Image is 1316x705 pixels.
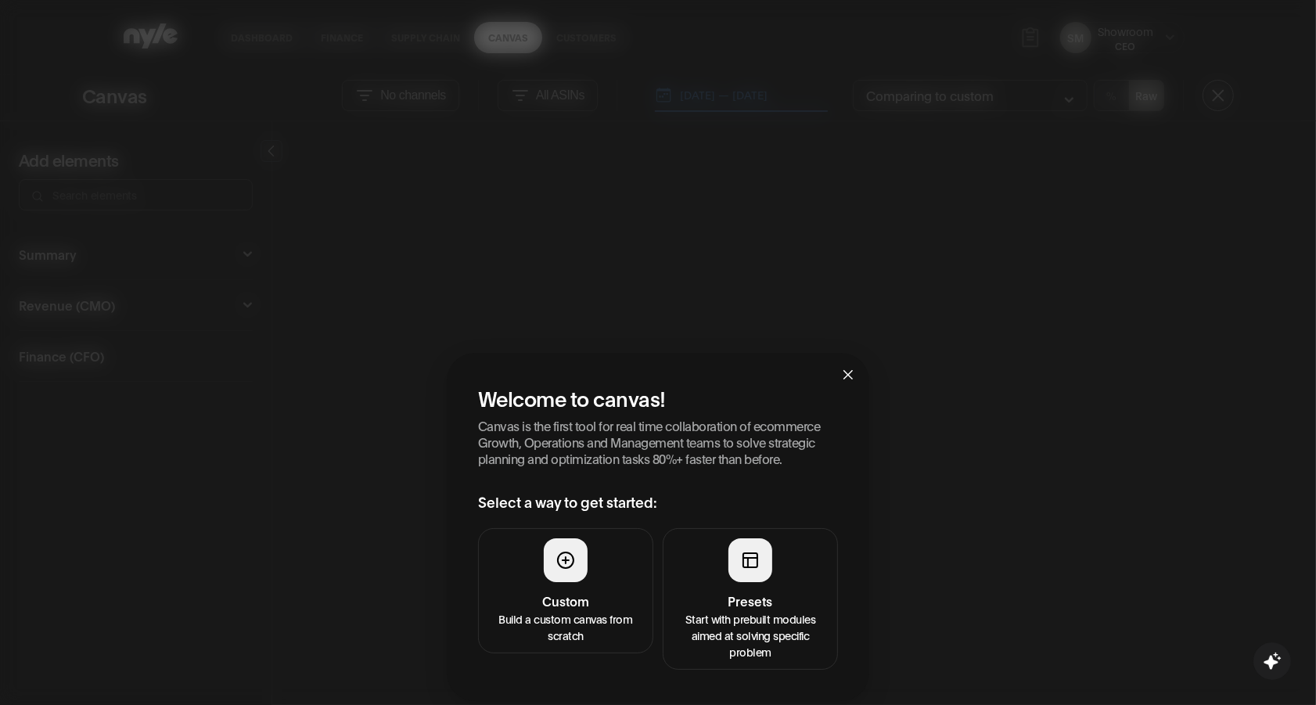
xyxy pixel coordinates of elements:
button: PresetsStart with prebuilt modules aimed at solving specific problem [663,528,838,670]
p: Build a custom canvas from scratch [488,610,643,643]
button: CustomBuild a custom canvas from scratch [478,528,653,653]
p: Start with prebuilt modules aimed at solving specific problem [673,610,828,660]
h4: Custom [488,592,643,610]
h2: Welcome to canvas! [478,384,838,411]
h4: Presets [673,592,828,610]
p: Canvas is the first tool for real time collaboration of ecommerce Growth, Operations and Manageme... [478,417,838,466]
h3: Select a way to get started: [478,491,838,513]
button: Close [827,353,869,395]
span: close [842,369,854,381]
